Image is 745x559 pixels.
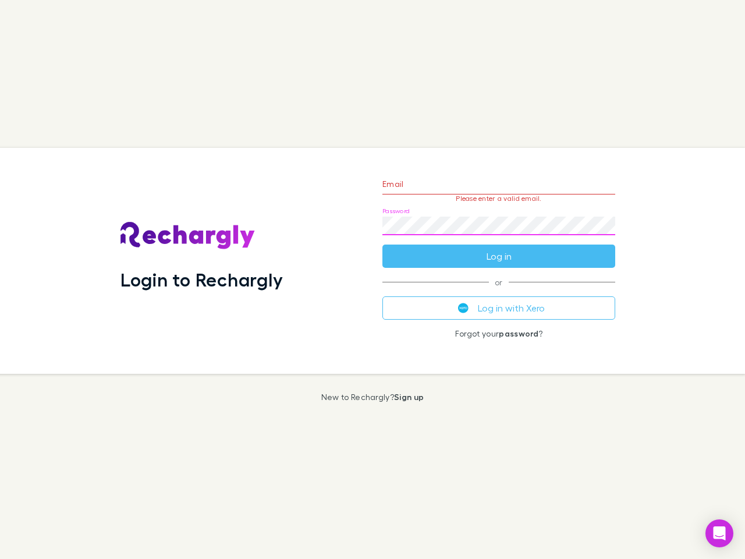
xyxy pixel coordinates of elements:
[499,328,538,338] a: password
[394,392,424,402] a: Sign up
[458,303,469,313] img: Xero's logo
[382,329,615,338] p: Forgot your ?
[382,245,615,268] button: Log in
[120,268,283,291] h1: Login to Rechargly
[382,296,615,320] button: Log in with Xero
[120,222,256,250] img: Rechargly's Logo
[382,194,615,203] p: Please enter a valid email.
[382,207,410,215] label: Password
[705,519,733,547] div: Open Intercom Messenger
[321,392,424,402] p: New to Rechargly?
